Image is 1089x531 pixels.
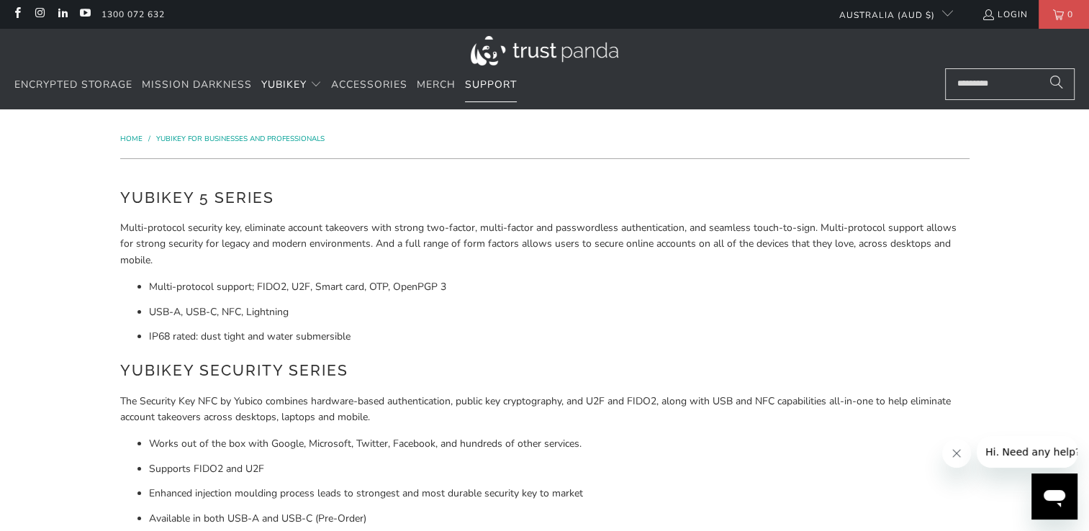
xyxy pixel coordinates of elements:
a: Trust Panda Australia on Facebook [11,9,23,20]
span: Support [465,78,517,91]
li: Multi-protocol support; FIDO2, U2F, Smart card, OTP, OpenPGP 3 [149,279,970,295]
input: Search... [945,68,1075,100]
span: YubiKey [261,78,307,91]
span: Home [120,134,143,144]
li: Supports FIDO2 and U2F [149,461,970,477]
summary: YubiKey [261,68,322,102]
span: Encrypted Storage [14,78,132,91]
iframe: Button to launch messaging window [1031,473,1077,519]
iframe: Close message [942,439,971,468]
li: Works out of the box with Google, Microsoft, Twitter, Facebook, and hundreds of other services. [149,436,970,452]
a: 1300 072 632 [101,6,165,22]
a: Trust Panda Australia on YouTube [78,9,91,20]
a: Trust Panda Australia on Instagram [33,9,45,20]
img: Trust Panda Australia [471,36,618,65]
a: Support [465,68,517,102]
h2: YubiKey 5 Series [120,186,970,209]
p: Multi-protocol security key, eliminate account takeovers with strong two-factor, multi-factor and... [120,220,970,268]
span: Hi. Need any help? [9,10,104,22]
a: Home [120,134,145,144]
a: Encrypted Storage [14,68,132,102]
li: IP68 rated: dust tight and water submersible [149,329,970,345]
span: Accessories [331,78,407,91]
span: Merch [417,78,456,91]
iframe: Message from company [977,436,1077,468]
li: USB-A, USB-C, NFC, Lightning [149,304,970,320]
a: Accessories [331,68,407,102]
nav: Translation missing: en.navigation.header.main_nav [14,68,517,102]
span: / [148,134,150,144]
a: Trust Panda Australia on LinkedIn [56,9,68,20]
a: YubiKey for Businesses and Professionals [156,134,325,144]
button: Search [1039,68,1075,100]
a: Login [982,6,1028,22]
li: Enhanced injection moulding process leads to strongest and most durable security key to market [149,486,970,501]
li: Available in both USB-A and USB-C (Pre-Order) [149,511,970,527]
h2: YubiKey Security Series [120,359,970,382]
a: Mission Darkness [142,68,252,102]
span: Mission Darkness [142,78,252,91]
a: Merch [417,68,456,102]
p: The Security Key NFC by Yubico combines hardware-based authentication, public key cryptography, a... [120,394,970,426]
